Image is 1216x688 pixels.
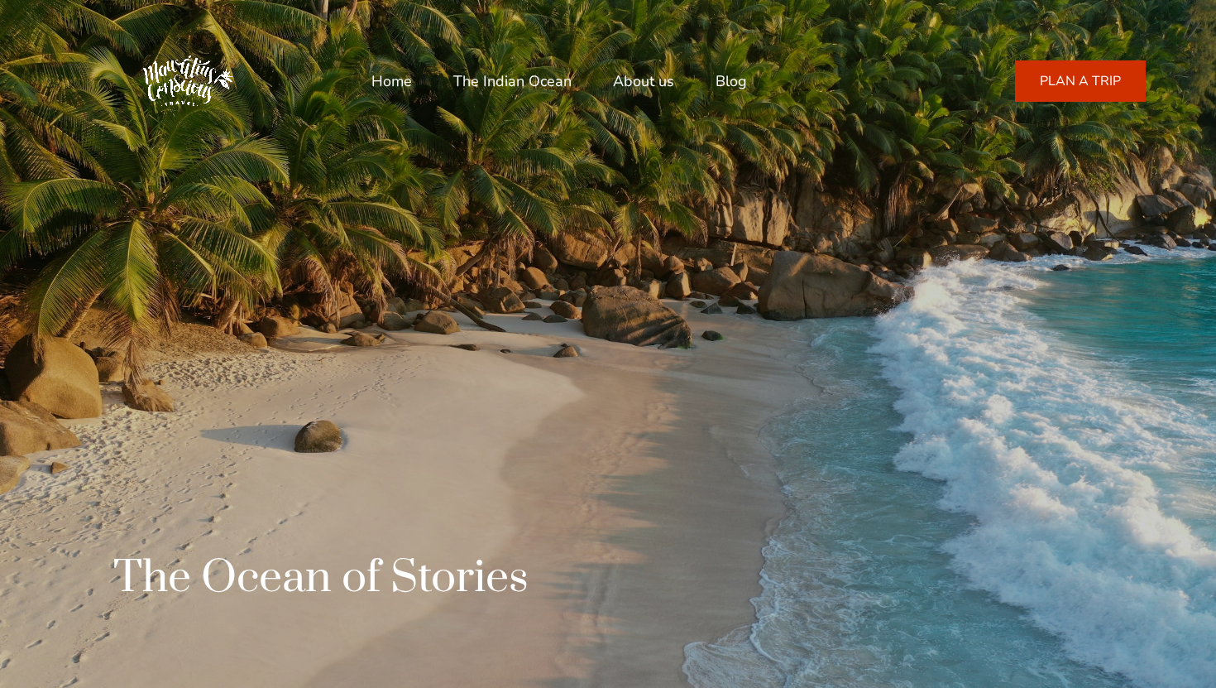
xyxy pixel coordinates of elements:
[113,551,529,605] h1: The Ocean of Stories
[1015,60,1146,102] a: PLAN A TRIP
[453,61,572,101] a: The Indian Ocean
[716,61,747,101] a: Blog
[613,61,674,101] a: About us
[371,61,412,101] a: Home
